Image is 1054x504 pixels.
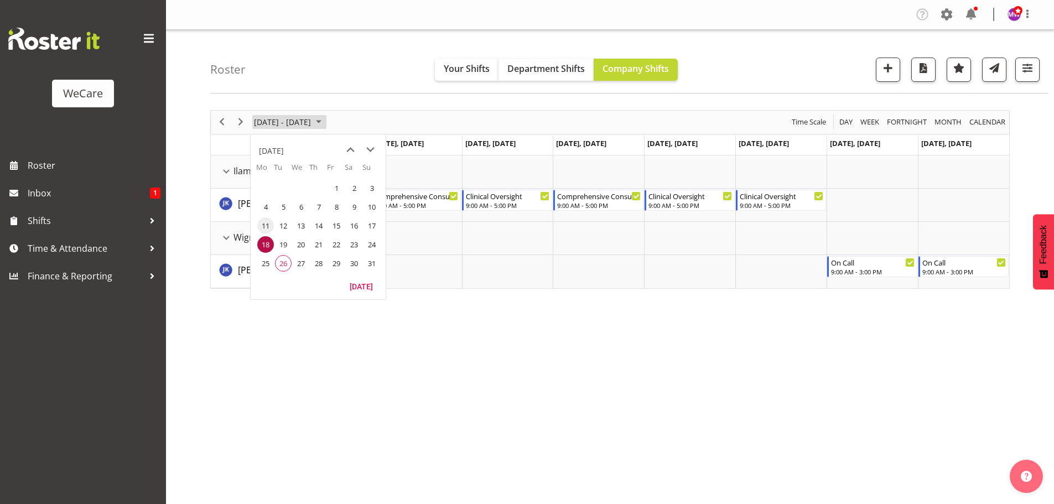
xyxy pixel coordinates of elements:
span: Company Shifts [603,63,669,75]
span: Friday, August 8, 2025 [328,199,345,215]
button: Today [342,278,380,294]
button: Previous [215,115,230,129]
th: Tu [274,162,292,179]
span: Sunday, August 24, 2025 [364,236,380,253]
span: [DATE] - [DATE] [253,115,312,129]
div: Timeline Week of August 18, 2025 [210,110,1010,289]
span: Your Shifts [444,63,490,75]
img: management-we-care10447.jpg [1008,8,1021,21]
span: Monday, August 11, 2025 [257,217,274,234]
span: [DATE], [DATE] [830,138,880,148]
span: [DATE], [DATE] [373,138,424,148]
h4: Roster [210,63,246,76]
div: 9:00 AM - 3:00 PM [831,267,915,276]
span: Feedback [1039,225,1048,264]
div: 9:00 AM - 5:00 PM [557,201,641,210]
span: Thursday, August 21, 2025 [310,236,327,253]
span: Wigram [233,231,266,244]
span: Saturday, August 9, 2025 [346,199,362,215]
span: Wednesday, August 27, 2025 [293,255,309,272]
span: Time & Attendance [28,240,144,257]
div: Clinical Oversight [740,190,823,201]
a: [PERSON_NAME] [238,197,307,210]
span: Time Scale [791,115,827,129]
span: Day [838,115,854,129]
td: John Ko resource [211,255,371,288]
span: Inbox [28,185,150,201]
span: Saturday, August 30, 2025 [346,255,362,272]
span: Sunday, August 31, 2025 [364,255,380,272]
span: Thursday, August 7, 2025 [310,199,327,215]
span: Thursday, August 28, 2025 [310,255,327,272]
span: [DATE], [DATE] [556,138,606,148]
span: [PERSON_NAME] [238,264,307,276]
td: Wigram resource [211,222,371,255]
span: Wednesday, August 6, 2025 [293,199,309,215]
span: Fortnight [886,115,928,129]
span: calendar [968,115,1006,129]
button: Department Shifts [499,59,594,81]
span: Friday, August 15, 2025 [328,217,345,234]
span: [DATE], [DATE] [739,138,789,148]
div: John Ko"s event - On Call Begin From Sunday, August 24, 2025 at 9:00:00 AM GMT+12:00 Ends At Sund... [918,256,1009,277]
div: John Ko"s event - Clinical Oversight Begin From Thursday, August 21, 2025 at 9:00:00 AM GMT+12:00... [645,190,735,211]
span: Finance & Reporting [28,268,144,284]
span: Sunday, August 3, 2025 [364,180,380,196]
th: Su [362,162,380,179]
span: [DATE], [DATE] [647,138,698,148]
div: John Ko"s event - On Call Begin From Saturday, August 23, 2025 at 9:00:00 AM GMT+12:00 Ends At Sa... [827,256,917,277]
img: help-xxl-2.png [1021,471,1032,482]
div: Clinical Oversight [648,190,732,201]
button: August 2025 [252,115,326,129]
span: Monday, August 25, 2025 [257,255,274,272]
div: On Call [922,257,1006,268]
span: Friday, August 29, 2025 [328,255,345,272]
button: Send a list of all shifts for the selected filtered period to all rostered employees. [982,58,1006,82]
span: Saturday, August 23, 2025 [346,236,362,253]
div: next period [231,111,250,134]
span: Shifts [28,212,144,229]
span: Wednesday, August 13, 2025 [293,217,309,234]
div: Comprehensive Consult [557,190,641,201]
span: Sunday, August 17, 2025 [364,217,380,234]
span: Friday, August 1, 2025 [328,180,345,196]
span: Tuesday, August 19, 2025 [275,236,292,253]
button: Download a PDF of the roster according to the set date range. [911,58,936,82]
span: Ilam [233,164,251,178]
span: Tuesday, August 5, 2025 [275,199,292,215]
img: Rosterit website logo [8,28,100,50]
div: previous period [212,111,231,134]
button: Month [968,115,1008,129]
div: On Call [831,257,915,268]
a: [PERSON_NAME] [238,263,307,277]
span: [DATE], [DATE] [921,138,972,148]
span: Monday, August 4, 2025 [257,199,274,215]
span: Tuesday, August 26, 2025 [275,255,292,272]
span: [PERSON_NAME] [238,198,307,210]
span: [DATE], [DATE] [465,138,516,148]
div: Comprehensive Consult [375,190,459,201]
button: Feedback - Show survey [1033,214,1054,289]
button: Timeline Month [933,115,964,129]
button: Timeline Week [859,115,881,129]
th: Sa [345,162,362,179]
button: Filter Shifts [1015,58,1040,82]
button: Add a new shift [876,58,900,82]
span: Tuesday, August 12, 2025 [275,217,292,234]
span: 1 [150,188,160,199]
th: Mo [256,162,274,179]
div: title [259,140,284,162]
table: Timeline Week of August 18, 2025 [371,155,1009,288]
span: Friday, August 22, 2025 [328,236,345,253]
div: John Ko"s event - Comprehensive Consult Begin From Monday, August 18, 2025 at 9:00:00 AM GMT+12:0... [371,190,461,211]
button: next month [360,140,380,160]
td: Monday, August 18, 2025 [256,235,274,254]
th: Fr [327,162,345,179]
button: Time Scale [790,115,828,129]
th: We [292,162,309,179]
div: 9:00 AM - 3:00 PM [922,267,1006,276]
span: Sunday, August 10, 2025 [364,199,380,215]
div: John Ko"s event - Clinical Oversight Begin From Tuesday, August 19, 2025 at 9:00:00 AM GMT+12:00 ... [462,190,552,211]
button: Timeline Day [838,115,855,129]
th: Th [309,162,327,179]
